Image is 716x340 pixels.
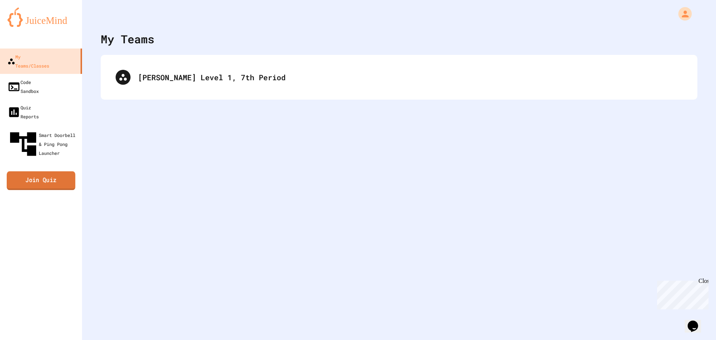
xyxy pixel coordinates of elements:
div: Smart Doorbell & Ping Pong Launcher [7,128,79,160]
iframe: chat widget [685,310,709,333]
div: [PERSON_NAME] Level 1, 7th Period [138,72,682,83]
a: Join Quiz [7,171,75,190]
div: Chat with us now!Close [3,3,51,47]
img: logo-orange.svg [7,7,75,27]
div: My Teams/Classes [7,52,49,70]
iframe: chat widget [654,278,709,309]
div: Code Sandbox [7,78,39,96]
div: [PERSON_NAME] Level 1, 7th Period [108,62,690,92]
div: My Account [671,5,694,22]
div: My Teams [101,31,154,47]
div: Quiz Reports [7,103,39,121]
